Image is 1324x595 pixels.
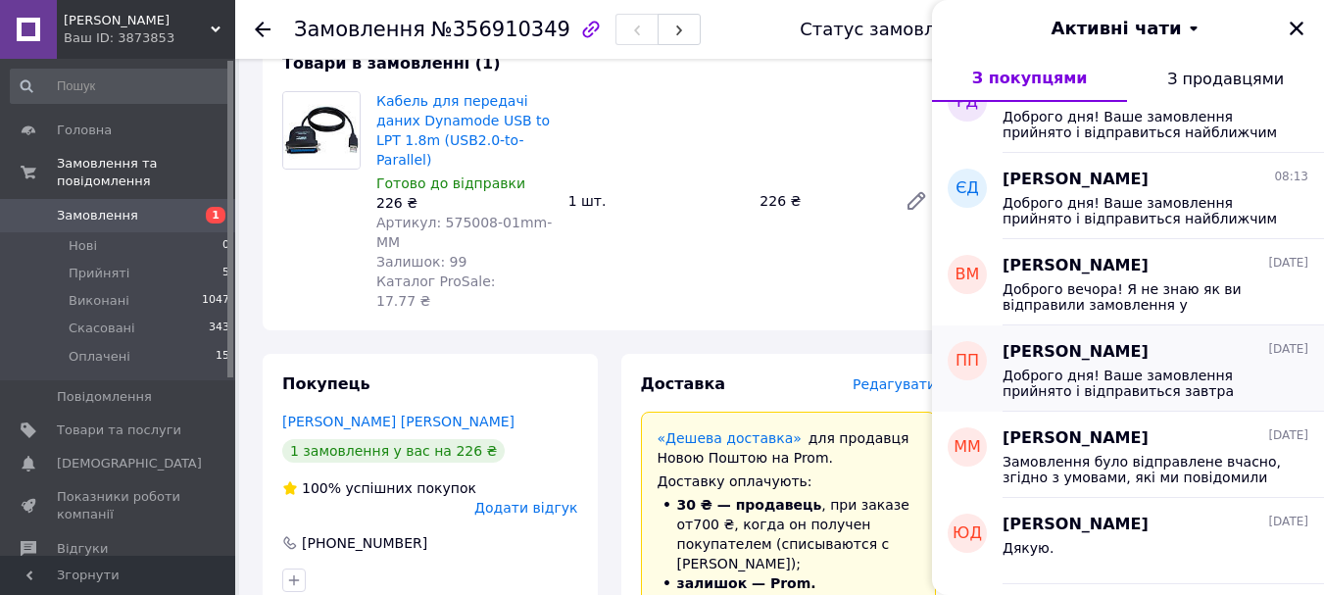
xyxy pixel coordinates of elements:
[953,522,982,545] span: ЮД
[216,348,229,366] span: 15
[1285,17,1308,40] button: Закрити
[932,325,1324,412] button: пп[PERSON_NAME][DATE]Доброго дня! Ваше замовлення прийнято і відправиться завтра
[954,436,981,459] span: ММ
[202,292,229,310] span: 1047
[1003,255,1149,277] span: [PERSON_NAME]
[1003,195,1281,226] span: Доброго дня! Ваше замовлення прийнято і відправиться найближчим часом
[853,376,936,392] span: Редагувати
[1268,255,1308,272] span: [DATE]
[64,12,211,29] span: МАКС МІКС
[376,93,550,168] a: Кабель для передачі даних Dynamode USB to LPT 1.8m (USB2.0-to-Parallel)
[932,498,1324,584] button: ЮД[PERSON_NAME][DATE]Дякую.
[282,374,370,393] span: Покупець
[302,480,341,496] span: 100%
[1051,16,1181,41] span: Активні чати
[956,350,979,372] span: пп
[1003,281,1281,313] span: Доброго вечора! Я не знаю як ви відправили замовлення у [GEOGRAPHIC_DATA]... Переадресуйте на: [G...
[677,497,822,513] span: 30 ₴ — продавець
[1268,427,1308,444] span: [DATE]
[677,575,816,591] span: залишок — Prom.
[222,265,229,282] span: 5
[752,187,889,215] div: 226 ₴
[658,428,920,468] div: для продавця Новою Поштою на Prom.
[431,18,570,41] span: №356910349
[972,69,1088,87] span: З покупцями
[69,265,129,282] span: Прийняті
[956,264,980,286] span: ВМ
[64,29,235,47] div: Ваш ID: 3873853
[1003,109,1281,140] span: Доброго дня! Ваше замовлення прийнято і відправиться найближчим часом
[282,54,501,73] span: Товари в замовленні (1)
[641,374,726,393] span: Доставка
[57,455,202,472] span: [DEMOGRAPHIC_DATA]
[376,215,552,250] span: Артикул: 575008-01mm-MM
[1003,341,1149,364] span: [PERSON_NAME]
[57,207,138,224] span: Замовлення
[1003,540,1054,556] span: Дякую.
[294,18,425,41] span: Замовлення
[282,414,515,429] a: [PERSON_NAME] [PERSON_NAME]
[1003,454,1281,485] span: Замовлення було відправлене вчасно, згідно з умовами, які ми повідомили раніше. Ваша посилка вже ...
[255,20,270,39] div: Повернутися назад
[57,488,181,523] span: Показники роботи компанії
[1003,169,1149,191] span: [PERSON_NAME]
[300,533,429,553] div: [PHONE_NUMBER]
[376,254,466,270] span: Залишок: 99
[1003,368,1281,399] span: Доброго дня! Ваше замовлення прийнято і відправиться завтра
[897,181,936,221] a: Редагувати
[69,348,130,366] span: Оплачені
[1274,169,1308,185] span: 08:13
[932,412,1324,498] button: ММ[PERSON_NAME][DATE]Замовлення було відправлене вчасно, згідно з умовами, які ми повідомили рані...
[561,187,753,215] div: 1 шт.
[932,239,1324,325] button: ВМ[PERSON_NAME][DATE]Доброго вечора! Я не знаю як ви відправили замовлення у [GEOGRAPHIC_DATA]......
[932,153,1324,239] button: ЄД[PERSON_NAME]08:13Доброго дня! Ваше замовлення прийнято і відправиться найближчим часом
[282,439,505,463] div: 1 замовлення у вас на 226 ₴
[209,320,229,337] span: 343
[474,500,577,516] span: Додати відгук
[376,193,553,213] div: 226 ₴
[1268,341,1308,358] span: [DATE]
[376,175,525,191] span: Готово до відправки
[1167,70,1284,88] span: З продавцями
[658,430,802,446] a: «Дешева доставка»
[57,388,152,406] span: Повідомлення
[206,207,225,223] span: 1
[1127,55,1324,102] button: З продавцями
[956,177,979,200] span: ЄД
[222,237,229,255] span: 0
[69,320,135,337] span: Скасовані
[376,273,495,309] span: Каталог ProSale: 17.77 ₴
[987,16,1269,41] button: Активні чати
[69,292,129,310] span: Виконані
[1268,514,1308,530] span: [DATE]
[658,471,920,491] div: Доставку оплачують:
[932,67,1324,153] button: РД[PERSON_NAME]Доброго дня! Ваше замовлення прийнято і відправиться найближчим часом
[57,122,112,139] span: Головна
[282,478,476,498] div: успішних покупок
[1003,427,1149,450] span: [PERSON_NAME]
[800,20,980,39] div: Статус замовлення
[57,540,108,558] span: Відгуки
[1003,514,1149,536] span: [PERSON_NAME]
[283,92,360,169] img: Кабель для передачі даних Dynamode USB to LPT 1.8m (USB2.0-to-Parallel)
[658,495,920,573] li: , при заказе от 700 ₴ , когда он получен покупателем (списываются с [PERSON_NAME]);
[69,237,97,255] span: Нові
[10,69,231,104] input: Пошук
[932,55,1127,102] button: З покупцями
[57,155,235,190] span: Замовлення та повідомлення
[57,421,181,439] span: Товари та послуги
